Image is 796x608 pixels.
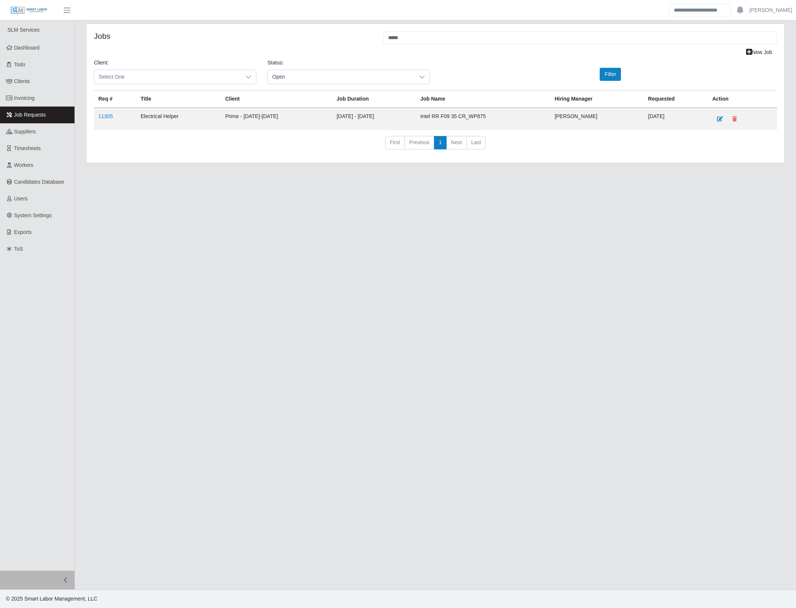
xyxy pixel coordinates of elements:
[136,108,221,130] td: Electrical Helper
[416,108,550,130] td: Intel RR F09 35 CR_WP875
[14,78,30,84] span: Clients
[6,596,97,602] span: © 2025 Smart Labor Management, LLC
[416,91,550,108] th: Job Name
[708,91,777,108] th: Action
[14,229,32,235] span: Exports
[94,59,109,67] label: Client:
[550,108,644,130] td: [PERSON_NAME]
[332,108,416,130] td: [DATE] - [DATE]
[741,46,777,59] a: New Job
[221,108,332,130] td: Prime - [DATE]-[DATE]
[94,70,241,84] span: Select One
[14,129,36,134] span: Suppliers
[14,61,25,67] span: Todo
[14,45,40,51] span: Dashboard
[94,31,372,41] h4: Jobs
[136,91,221,108] th: Title
[644,91,708,108] th: Requested
[600,68,621,81] button: Filter
[14,162,34,168] span: Workers
[14,212,52,218] span: System Settings
[14,179,64,185] span: Candidates Database
[644,108,708,130] td: [DATE]
[550,91,644,108] th: Hiring Manager
[10,6,48,15] img: SLM Logo
[14,196,28,202] span: Users
[98,113,113,119] a: 11305
[669,4,731,17] input: Search
[14,112,46,118] span: Job Requests
[434,136,447,149] a: 1
[94,136,777,155] nav: pagination
[7,27,39,33] span: SLM Services
[267,59,284,67] label: Status:
[749,6,792,14] a: [PERSON_NAME]
[14,246,23,252] span: ToS
[94,91,136,108] th: Req #
[268,70,415,84] span: Open
[332,91,416,108] th: Job Duration
[14,145,41,151] span: Timesheets
[221,91,332,108] th: Client
[14,95,35,101] span: Invoicing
